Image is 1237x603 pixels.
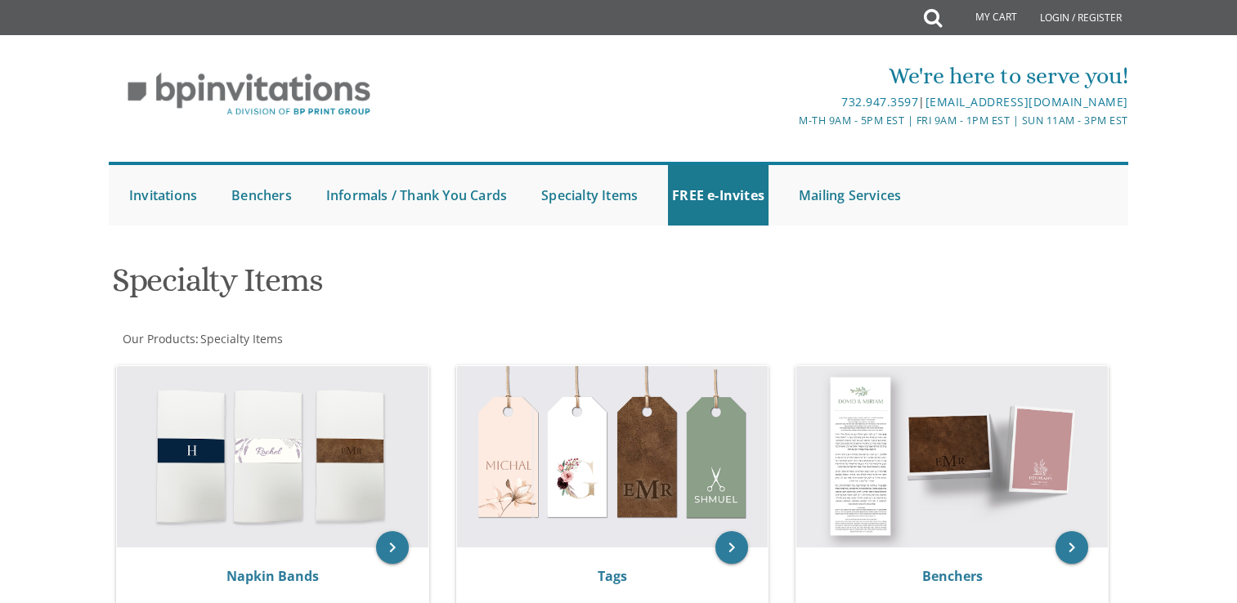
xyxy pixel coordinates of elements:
div: | [450,92,1128,112]
a: keyboard_arrow_right [715,531,748,564]
a: FREE e-Invites [668,165,769,226]
a: Mailing Services [795,165,905,226]
a: keyboard_arrow_right [376,531,409,564]
img: Tags [457,366,769,547]
a: Benchers [227,165,296,226]
div: : [109,331,619,347]
div: M-Th 9am - 5pm EST | Fri 9am - 1pm EST | Sun 11am - 3pm EST [450,112,1128,129]
a: Specialty Items [537,165,642,226]
a: keyboard_arrow_right [1055,531,1088,564]
img: BP Invitation Loft [109,60,389,128]
a: Napkin Bands [226,567,319,585]
a: Benchers [922,567,983,585]
div: We're here to serve you! [450,60,1128,92]
a: 732.947.3597 [841,94,918,109]
a: Informals / Thank You Cards [322,165,511,226]
img: Napkin Bands [117,366,428,547]
a: Invitations [125,165,201,226]
h1: Specialty Items [112,262,779,310]
a: [EMAIL_ADDRESS][DOMAIN_NAME] [926,94,1128,109]
a: Specialty Items [199,331,283,346]
span: Specialty Items [200,331,283,346]
a: My Cart [940,2,1029,34]
a: Our Products [121,331,195,346]
a: Tags [598,567,627,585]
img: Benchers [796,366,1108,547]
